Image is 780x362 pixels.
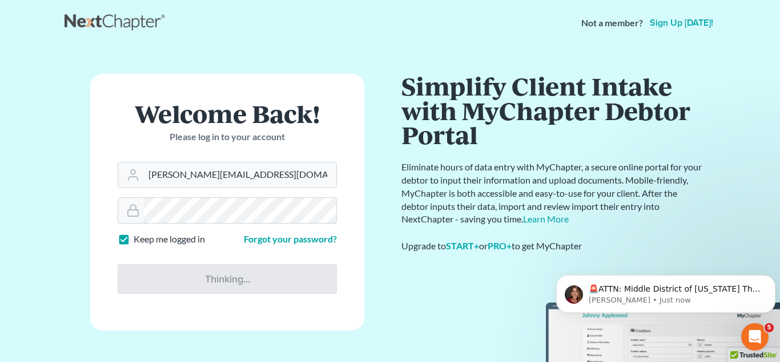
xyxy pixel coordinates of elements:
a: PRO+ [488,240,512,251]
input: Email Address [144,162,336,188]
label: Keep me logged in [134,233,205,246]
a: Sign up [DATE]! [648,18,715,27]
h1: Welcome Back! [118,101,337,126]
div: Upgrade to or to get MyChapter [401,240,704,253]
input: Thinking... [118,264,337,294]
iframe: Intercom live chat [741,323,769,351]
a: START+ [446,240,479,251]
a: Forgot your password? [244,233,337,244]
p: Eliminate hours of data entry with MyChapter, a secure online portal for your debtor to input the... [401,161,704,226]
h1: Simplify Client Intake with MyChapter Debtor Portal [401,74,704,147]
a: Learn More [523,213,569,224]
p: Please log in to your account [118,130,337,144]
strong: Not a member? [581,17,643,30]
iframe: Intercom notifications message [552,251,780,331]
span: 5 [765,323,774,332]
